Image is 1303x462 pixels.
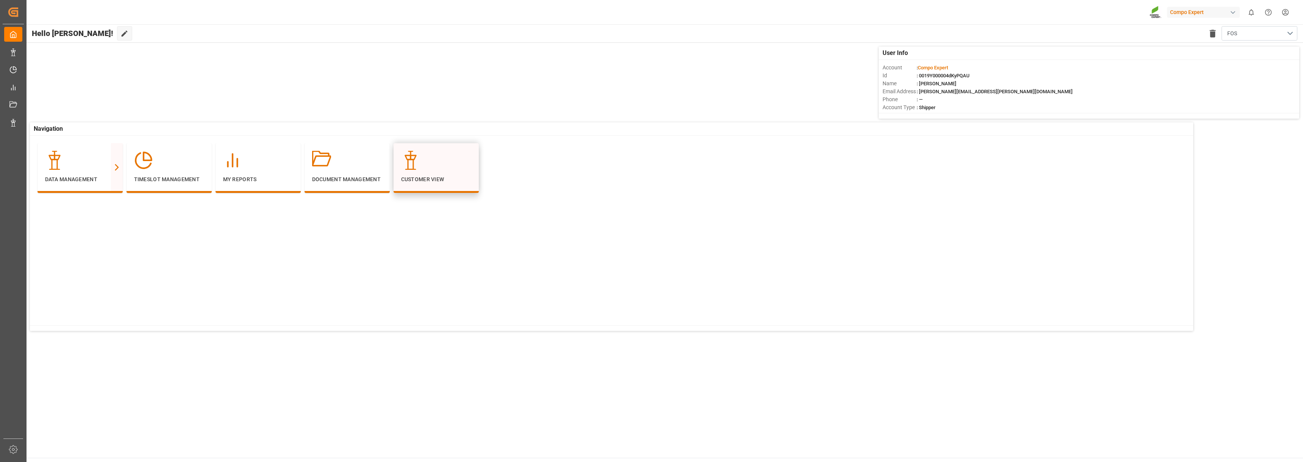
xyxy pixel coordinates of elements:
button: Help Center [1260,4,1277,21]
span: Compo Expert [918,65,948,70]
span: Navigation [34,124,63,133]
button: show 0 new notifications [1243,4,1260,21]
span: : Shipper [917,105,936,110]
span: Phone [883,96,917,103]
img: Screenshot%202023-09-29%20at%2010.02.21.png_1712312052.png [1150,6,1162,19]
span: FOS [1227,30,1237,38]
p: Document Management [312,175,382,183]
span: Id [883,72,917,80]
span: Email Address [883,88,917,96]
span: : [917,65,948,70]
p: My Reports [223,175,293,183]
p: Data Management [45,175,115,183]
span: User Info [883,49,908,58]
span: Account Type [883,103,917,111]
button: Compo Expert [1167,5,1243,19]
p: Timeslot Management [134,175,204,183]
p: Customer View [401,175,471,183]
div: Compo Expert [1167,7,1240,18]
span: Account [883,64,917,72]
span: : [PERSON_NAME] [917,81,956,86]
span: : [PERSON_NAME][EMAIL_ADDRESS][PERSON_NAME][DOMAIN_NAME] [917,89,1073,94]
span: : 0019Y000004dKyPQAU [917,73,970,78]
span: Name [883,80,917,88]
span: Hello [PERSON_NAME]! [32,26,113,41]
button: open menu [1222,26,1297,41]
span: : — [917,97,923,102]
